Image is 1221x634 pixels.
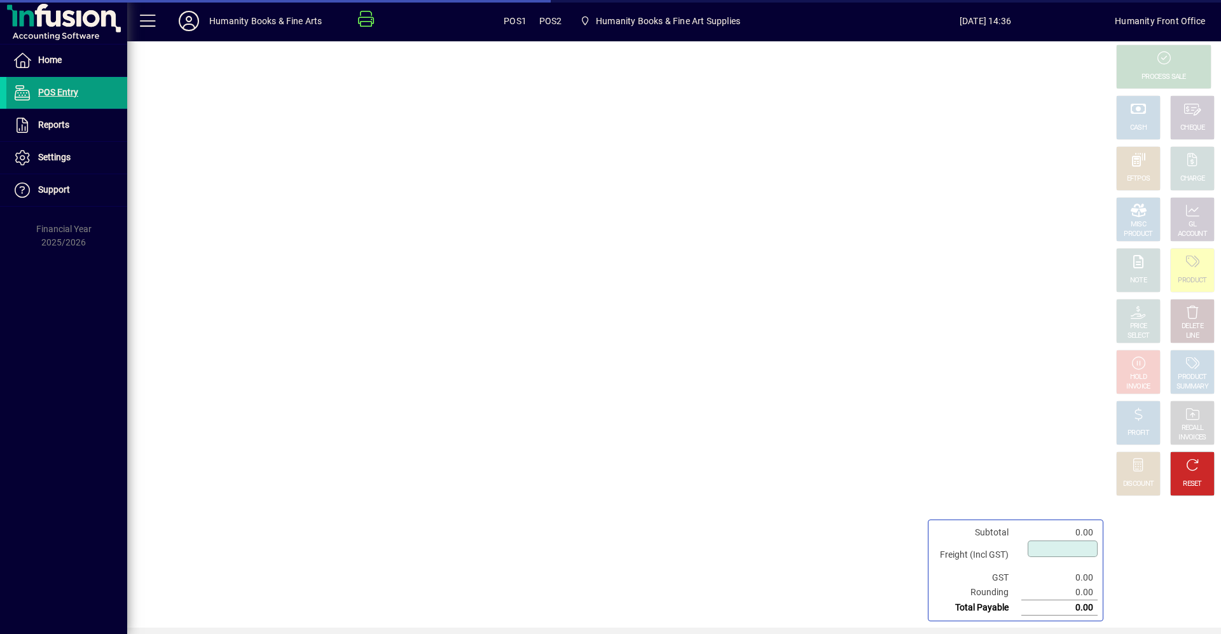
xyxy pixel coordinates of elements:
td: Freight (Incl GST) [934,540,1021,570]
span: Humanity Books & Fine Art Supplies [596,11,740,31]
div: PRODUCT [1178,373,1206,382]
div: MISC [1131,220,1146,230]
td: Rounding [934,585,1021,600]
span: Humanity Books & Fine Art Supplies [575,10,745,32]
div: ACCOUNT [1178,230,1207,239]
span: Home [38,55,62,65]
td: 0.00 [1021,585,1098,600]
div: PRODUCT [1124,230,1152,239]
div: Humanity Front Office [1115,11,1205,31]
div: INVOICE [1126,382,1150,392]
div: Humanity Books & Fine Arts [209,11,322,31]
div: PROCESS SALE [1142,72,1186,82]
span: Support [38,184,70,195]
a: Support [6,174,127,206]
div: PRODUCT [1178,276,1206,286]
div: PROFIT [1128,429,1149,438]
div: PRICE [1130,322,1147,331]
div: HOLD [1130,373,1147,382]
div: RESET [1183,479,1202,489]
td: 0.00 [1021,600,1098,616]
a: Home [6,45,127,76]
a: Settings [6,142,127,174]
span: Reports [38,120,69,130]
div: GL [1189,220,1197,230]
div: CHARGE [1180,174,1205,184]
button: Profile [169,10,209,32]
span: Settings [38,152,71,162]
td: Total Payable [934,600,1021,616]
div: DELETE [1182,322,1203,331]
div: INVOICES [1178,433,1206,443]
td: 0.00 [1021,570,1098,585]
span: POS2 [539,11,562,31]
div: SUMMARY [1176,382,1208,392]
div: SELECT [1128,331,1150,341]
div: CASH [1130,123,1147,133]
td: 0.00 [1021,525,1098,540]
div: LINE [1186,331,1199,341]
a: Reports [6,109,127,141]
span: POS Entry [38,87,78,97]
div: NOTE [1130,276,1147,286]
div: CHEQUE [1180,123,1204,133]
span: [DATE] 14:36 [855,11,1115,31]
span: POS1 [504,11,527,31]
div: DISCOUNT [1123,479,1154,489]
td: GST [934,570,1021,585]
div: RECALL [1182,424,1204,433]
td: Subtotal [934,525,1021,540]
div: EFTPOS [1127,174,1150,184]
